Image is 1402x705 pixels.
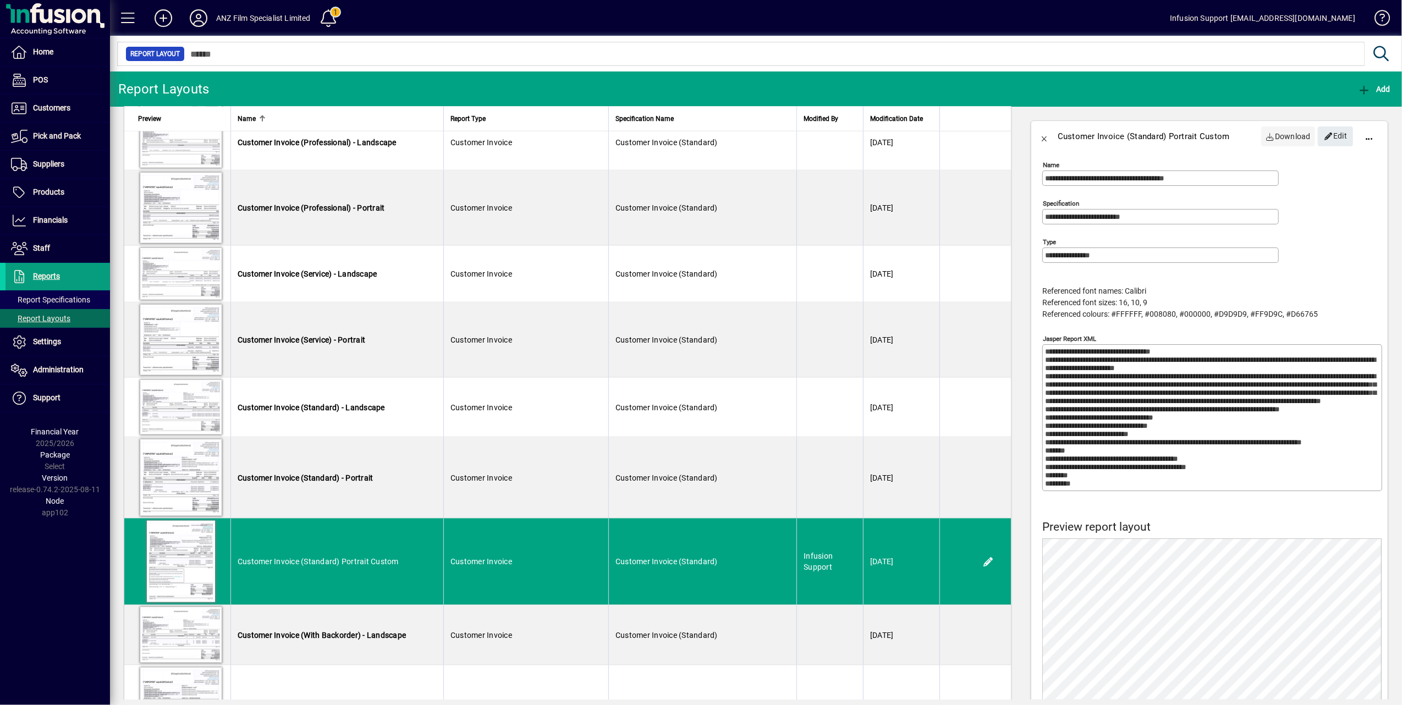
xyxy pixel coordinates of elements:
button: Edit [980,553,997,570]
span: Version [42,473,68,482]
td: [DATE] [863,605,939,665]
span: Support [33,393,61,402]
span: Reports [33,272,60,280]
span: Specification Name [615,113,674,125]
span: Report Layouts [11,314,70,323]
h4: Preview report layout [1042,520,1382,534]
span: Customer Invoice [450,203,512,212]
span: Name [238,113,256,125]
a: POS [6,67,110,94]
span: Administration [33,365,84,374]
span: Customer Invoice (Standard) [615,138,718,147]
span: Customer Invoice (Standard) [615,631,718,640]
div: Customer Invoice (Standard) Portrait Custom [1058,128,1230,145]
button: Add [1355,79,1393,99]
span: Customer Invoice [450,138,512,147]
span: Home [33,47,53,56]
span: Report Specifications [11,295,90,304]
a: Administration [6,356,110,384]
span: Customer Invoice (Standard) [615,203,718,212]
span: Report Layout [130,48,180,59]
span: Customer Invoice (Professional) - Landscape [238,138,397,147]
a: Knowledge Base [1366,2,1388,38]
button: Back [1031,123,1058,150]
td: [DATE] [863,114,939,170]
span: Customer Invoice [450,269,512,278]
div: Report Layouts [118,80,210,98]
span: Customer Invoice (Standard) [615,557,718,566]
span: Customer Invoice [450,403,512,412]
span: Node [46,497,64,505]
a: Pick and Pack [6,123,110,150]
span: Customer Invoice (Standard) - Portrait [238,473,373,482]
a: Download [1261,126,1316,146]
span: Customer Invoice (Standard) [615,269,718,278]
span: Products [33,188,64,196]
span: Suppliers [33,159,64,168]
span: Customer Invoice (Standard) [615,335,718,344]
td: [DATE] [863,437,939,519]
span: Infusion Support [804,552,833,571]
span: Download [1266,128,1311,145]
span: Customer Invoice (Professional) - Portrait [238,203,385,212]
td: [DATE] [863,519,939,605]
span: Customer Invoice (Service) - Landscape [238,269,377,278]
span: Referenced font names: Calibri [1042,287,1146,295]
span: Customer Invoice (Standard) [615,403,718,412]
span: Preview [138,113,161,125]
mat-label: Specification [1043,200,1079,207]
span: Pick and Pack [33,131,81,140]
mat-label: Name [1043,161,1059,169]
button: Profile [181,8,216,28]
span: Customer Invoice (Service) - Portrait [238,335,365,344]
span: Customer Invoice (With Backorder) - Landscape [238,631,406,640]
a: Support [6,384,110,412]
a: Products [6,179,110,206]
button: Add [146,8,181,28]
div: Report Type [450,113,602,125]
a: Report Specifications [6,290,110,309]
span: Report Type [450,113,486,125]
span: Financials [33,216,68,224]
span: Modified By [804,113,838,125]
mat-label: Type [1043,238,1056,246]
a: Settings [6,328,110,356]
span: Referenced colours: #FFFFFF, #008080, #000000, #D9D9D9, #FF9D9C, #D66765 [1042,310,1318,318]
div: Infusion Support [EMAIL_ADDRESS][DOMAIN_NAME] [1170,9,1355,27]
div: Modification Date [870,113,933,125]
span: Add [1357,85,1390,93]
a: Suppliers [6,151,110,178]
span: Settings [33,337,61,346]
a: Staff [6,235,110,262]
span: Edit [1324,127,1348,145]
span: Package [40,450,70,459]
span: Customer Invoice (Standard) - Landscape [238,403,385,412]
span: Financial Year [31,427,79,436]
span: Customer Invoice [450,557,512,566]
mat-label: Jasper Report XML [1043,335,1096,343]
div: Name [238,113,437,125]
span: Customer Invoice [450,335,512,344]
button: More options [1356,123,1382,150]
button: Edit [1318,126,1353,146]
td: [DATE] [863,170,939,246]
a: Report Layouts [6,309,110,328]
span: Customers [33,103,70,112]
span: Staff [33,244,50,252]
td: [DATE] [863,378,939,437]
span: Customer Invoice [450,473,512,482]
span: Modification Date [870,113,923,125]
span: Customer Invoice (Standard) [615,473,718,482]
span: Referenced font sizes: 16, 10, 9 [1042,298,1147,307]
span: POS [33,75,48,84]
td: [DATE] [863,246,939,302]
div: Specification Name [615,113,790,125]
span: Customer Invoice [450,631,512,640]
div: ANZ Film Specialist Limited [216,9,311,27]
a: Home [6,38,110,66]
td: [DATE] [863,302,939,378]
a: Financials [6,207,110,234]
span: Customer Invoice (Standard) Portrait Custom [238,557,399,566]
a: Customers [6,95,110,122]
